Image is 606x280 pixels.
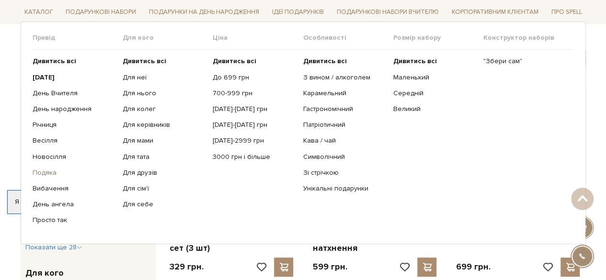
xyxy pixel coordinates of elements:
a: Дивитись всі [213,57,296,66]
a: Для керівників [123,121,206,129]
a: Для друзів [123,168,206,177]
a: Дивитись всі [33,57,115,66]
a: Для нього [123,89,206,98]
a: Зі стрічкою [303,168,386,177]
a: Символічний [303,152,386,161]
span: Ціна [213,34,303,42]
a: Подарункові набори Вчителю [333,4,443,20]
a: З вином / алкоголем [303,73,386,81]
a: Середній [393,89,476,98]
b: Дивитись всі [303,57,346,65]
span: Для кого [25,267,64,280]
span: Привід [33,34,123,42]
span: Показати ще 28 [25,243,82,251]
a: Новосілля [33,152,115,161]
div: Я дозволяю [DOMAIN_NAME] використовувати [8,198,267,206]
a: Для тата [123,152,206,161]
a: Дивитись всі [393,57,476,66]
a: 700-999 грн [213,89,296,98]
a: Вибачення [33,184,115,193]
a: День Вчителя [33,89,115,98]
a: Великий [393,105,476,113]
button: Показати ще 28 [25,243,82,252]
a: [DATE]-[DATE] грн [213,121,296,129]
a: Каталог [21,5,57,20]
a: Для сім'ї [123,184,206,193]
a: Про Spell [547,5,585,20]
a: Дивитись всі [303,57,386,66]
a: [DATE]-2999 грн [213,136,296,145]
b: Дивитись всі [123,57,166,65]
a: Річниця [33,121,115,129]
b: Дивитись всі [213,57,256,65]
span: Для кого [123,34,213,42]
a: Для себе [123,200,206,209]
a: Подяка [33,168,115,177]
span: Особливості [303,34,393,42]
a: [DATE]-[DATE] грн [213,105,296,113]
a: Подарункові набори [62,5,140,20]
p: 699 грн. [456,261,490,272]
a: Карамельний [303,89,386,98]
p: 329 грн. [170,261,204,272]
a: Патріотичний [303,121,386,129]
a: Для неї [123,73,206,81]
a: Дивитись всі [123,57,206,66]
a: Гастрономічний [303,105,386,113]
p: 599 грн. [312,261,347,272]
a: Подарунки на День народження [145,5,263,20]
span: Конструктор наборів [483,34,573,42]
a: До 699 грн [213,73,296,81]
a: 3000 грн і більше [213,152,296,161]
a: Ідеї подарунків [268,5,328,20]
a: Весілля [33,136,115,145]
b: [DATE] [33,73,55,81]
a: День народження [33,105,115,113]
a: Кава / чай [303,136,386,145]
b: Дивитись всі [393,57,437,65]
a: Унікальні подарунки [303,184,386,193]
a: Маленький [393,73,476,81]
div: Каталог [21,22,586,244]
a: Для колег [123,105,206,113]
a: Для мами [123,136,206,145]
a: Корпоративним клієнтам [448,5,542,20]
a: День ангела [33,200,115,209]
b: Дивитись всі [33,57,76,65]
a: Просто так [33,216,115,224]
a: [DATE] [33,73,115,81]
a: "Збери сам" [483,57,566,66]
span: Розмір набору [393,34,483,42]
